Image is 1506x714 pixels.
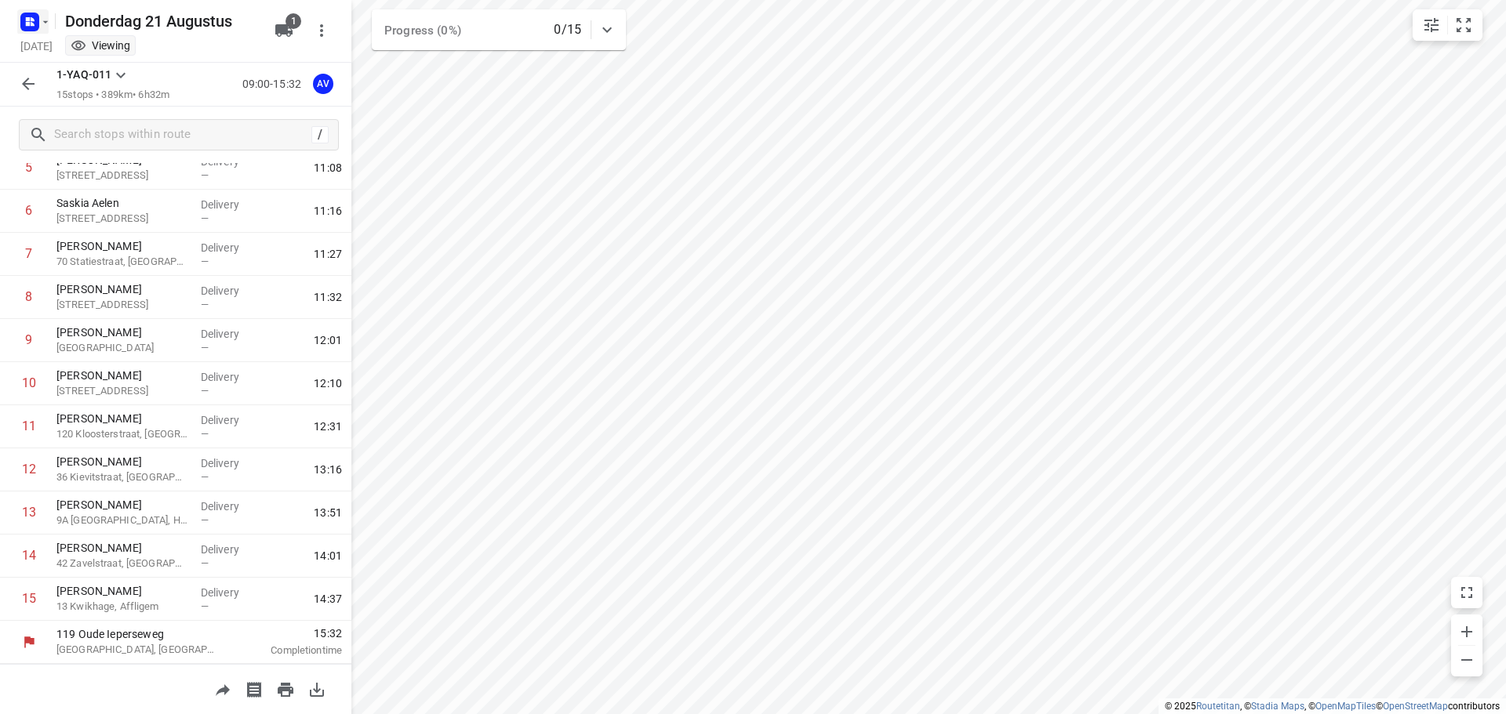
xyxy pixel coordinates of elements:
div: 15 [22,591,36,606]
span: Print route [270,681,301,696]
button: Map settings [1416,9,1447,41]
span: 1 [286,13,301,29]
span: Download route [301,681,333,696]
p: [PERSON_NAME] [56,281,188,297]
p: [PERSON_NAME] [56,540,188,556]
div: 8 [25,289,32,304]
p: 13 Kwikhage, Affligem [56,599,188,614]
div: 6 [25,203,32,218]
span: — [201,557,209,569]
button: Fit zoom [1448,9,1479,41]
div: 14 [22,548,36,563]
div: 11 [22,419,36,433]
button: More [306,15,337,46]
p: [GEOGRAPHIC_DATA], [GEOGRAPHIC_DATA] [56,642,220,658]
p: 1-YAQ-011 [56,67,111,83]
span: 15:32 [238,625,342,641]
p: Delivery [201,326,259,342]
div: Progress (0%)0/15 [372,9,626,50]
li: © 2025 , © , © © contributors [1165,701,1500,712]
div: 12 [22,462,36,477]
span: 13:16 [314,462,342,477]
div: / [311,126,329,143]
p: Delivery [201,412,259,428]
p: 0/15 [554,20,581,39]
p: 119 Oude Ieperseweg [56,626,220,642]
div: small contained button group [1413,9,1482,41]
span: — [201,299,209,310]
div: 7 [25,246,32,261]
span: 14:01 [314,548,342,564]
div: 9 [25,332,32,347]
span: — [201,256,209,267]
p: 2B Steenovenstraat, Malle [56,340,188,356]
span: 12:10 [314,375,342,391]
span: Print shipping labels [238,681,270,696]
span: — [201,212,209,224]
p: Delivery [201,197,259,212]
a: Routetitan [1196,701,1240,712]
div: You are currently in view mode. To make any changes, go to edit project. [71,38,130,53]
p: [PERSON_NAME] [56,368,188,383]
div: 5 [25,160,32,175]
p: Completion time [238,643,342,658]
p: Delivery [201,240,259,256]
p: Delivery [201,585,259,600]
p: [PERSON_NAME] [56,454,188,469]
span: 12:31 [314,419,342,434]
p: Delivery [201,283,259,299]
span: — [201,342,209,353]
p: 30 Dahliastraat, Antwerpen [56,211,188,227]
p: 36 Collegelaan, Antwerpen [56,297,188,313]
p: 15 stops • 389km • 6h32m [56,88,169,103]
p: Delivery [201,542,259,557]
button: 1 [268,15,300,46]
span: 11:16 [314,203,342,219]
input: Search stops within route [54,123,311,147]
span: — [201,514,209,526]
span: Assigned to Axel Verzele [307,76,339,91]
p: 70 Statiestraat, Antwerpen [56,254,188,270]
p: [PERSON_NAME] [56,497,188,513]
p: Saskia Aelen [56,195,188,211]
p: 120 Kloosterstraat, Lille [56,426,188,442]
span: — [201,169,209,181]
p: 36 Kievitstraat, [GEOGRAPHIC_DATA] [56,469,188,485]
span: — [201,428,209,440]
a: OpenStreetMap [1383,701,1448,712]
span: 13:51 [314,505,342,520]
p: 9A Klein Dalenstraat, Herent [56,513,188,528]
span: 14:37 [314,591,342,607]
p: [PERSON_NAME] [56,583,188,599]
p: 42 Zavelstraat, Kortenberg [56,556,188,571]
a: OpenMapTiles [1315,701,1376,712]
p: [PERSON_NAME] [56,324,188,340]
div: 10 [22,375,36,390]
p: [PERSON_NAME] [56,238,188,254]
p: [STREET_ADDRESS] [56,168,188,183]
span: — [201,385,209,397]
span: 11:32 [314,289,342,305]
span: 11:27 [314,246,342,262]
p: 09:00-15:32 [242,76,307,92]
span: — [201,600,209,612]
span: 12:01 [314,332,342,348]
span: Share route [207,681,238,696]
div: 13 [22,505,36,520]
p: [STREET_ADDRESS] [56,383,188,399]
p: [PERSON_NAME] [56,411,188,426]
span: — [201,471,209,483]
a: Stadia Maps [1251,701,1304,712]
p: Delivery [201,455,259,471]
span: 11:08 [314,160,342,176]
p: Delivery [201,498,259,514]
span: Progress (0%) [384,24,461,38]
p: Delivery [201,369,259,385]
